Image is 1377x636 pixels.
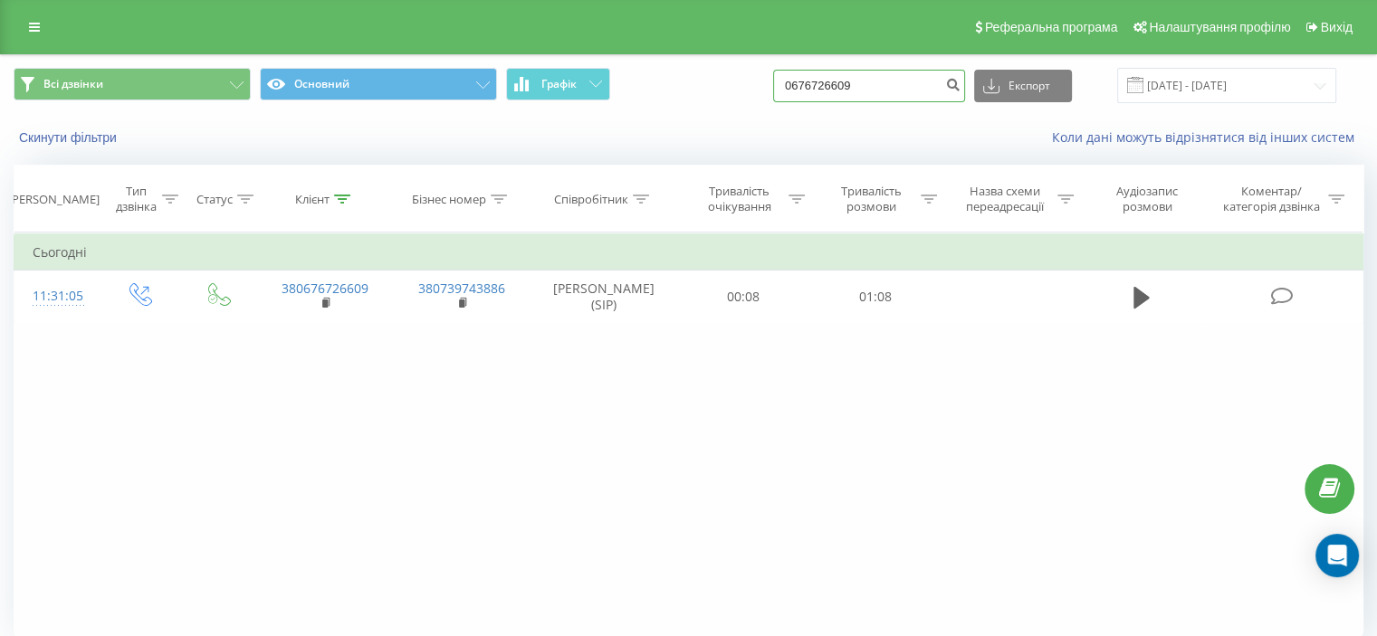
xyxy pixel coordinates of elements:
div: 11:31:05 [33,279,81,314]
span: Реферальна програма [985,20,1118,34]
div: Тип дзвінка [114,184,157,214]
div: Бізнес номер [412,192,486,207]
div: Тривалість розмови [826,184,916,214]
div: Назва схеми переадресації [958,184,1053,214]
div: Статус [196,192,233,207]
input: Пошук за номером [773,70,965,102]
td: 01:08 [809,271,941,323]
span: Вихід [1321,20,1353,34]
div: Тривалість очікування [694,184,785,214]
td: Сьогодні [14,234,1363,271]
div: Open Intercom Messenger [1315,534,1359,577]
button: Експорт [974,70,1072,102]
span: Налаштування профілю [1149,20,1290,34]
button: Всі дзвінки [14,68,251,100]
a: 380676726609 [282,280,368,297]
button: Скинути фільтри [14,129,126,146]
div: [PERSON_NAME] [8,192,100,207]
a: Коли дані можуть відрізнятися вiд інших систем [1052,128,1363,146]
div: Аудіозапис розмови [1095,184,1200,214]
td: 00:08 [678,271,809,323]
span: Графік [541,78,577,90]
button: Графік [506,68,610,100]
div: Коментар/категорія дзвінка [1218,184,1324,214]
button: Основний [260,68,497,100]
span: Всі дзвінки [43,77,103,91]
a: 380739743886 [418,280,505,297]
div: Співробітник [554,192,628,207]
div: Клієнт [295,192,330,207]
td: [PERSON_NAME] (SIP) [531,271,678,323]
